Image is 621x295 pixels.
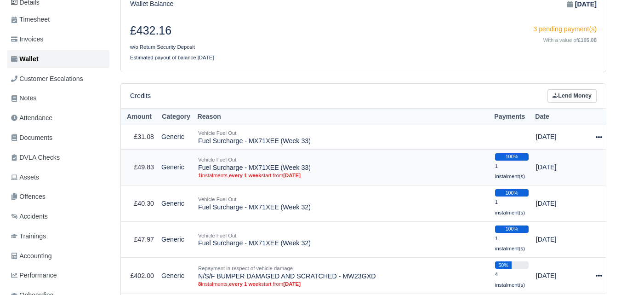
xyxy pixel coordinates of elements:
[121,185,158,222] td: £40.30
[532,185,592,222] td: [DATE]
[229,173,261,178] strong: every 1 week
[543,37,597,43] small: With a value of
[198,266,293,271] small: Repayment in respect of vehicle damage
[7,129,109,147] a: Documents
[130,24,357,38] h3: £432.16
[7,11,109,29] a: Timesheet
[532,125,592,150] td: [DATE]
[11,74,83,84] span: Customer Escalations
[495,163,525,179] small: 1 instalment(s)
[130,44,195,50] small: w/o Return Security Deposit
[11,251,52,261] span: Accounting
[495,199,525,215] small: 1 instalment(s)
[130,55,214,60] small: Estimated payout of balance [DATE]
[194,258,491,294] td: N/S/F BUMPER DAMAGED AND SCRATCHED - MW23GXD
[547,89,597,103] a: Lend Money
[283,173,301,178] strong: [DATE]
[158,258,194,294] td: Generic
[7,30,109,48] a: Invoices
[11,133,52,143] span: Documents
[7,89,109,107] a: Notes
[283,281,301,287] strong: [DATE]
[121,221,158,258] td: £47.97
[532,108,592,125] th: Date
[198,173,201,178] strong: 1
[229,281,261,287] strong: every 1 week
[194,185,491,222] td: Fuel Surcharge - MX71XEE (Week 32)
[11,113,52,123] span: Attendance
[532,258,592,294] td: [DATE]
[11,231,46,242] span: Trainings
[194,125,491,150] td: Fuel Surcharge - MX71XEE (Week 33)
[198,281,201,287] strong: 8
[532,149,592,185] td: [DATE]
[198,281,488,287] small: instalments, start from
[532,221,592,258] td: [DATE]
[11,191,46,202] span: Offences
[7,168,109,186] a: Assets
[121,149,158,185] td: £49.83
[495,261,512,269] div: 50%
[495,272,525,288] small: 4 instalment(s)
[198,233,236,238] small: Vehicle Fuel Out
[130,92,151,100] h6: Credits
[7,109,109,127] a: Attendance
[198,130,236,136] small: Vehicle Fuel Out
[11,172,39,183] span: Assets
[495,189,529,197] div: 100%
[7,149,109,167] a: DVLA Checks
[11,34,43,45] span: Invoices
[158,125,194,150] td: Generic
[121,108,158,125] th: Amount
[7,227,109,245] a: Trainings
[121,125,158,150] td: £31.08
[194,149,491,185] td: Fuel Surcharge - MX71XEE (Week 33)
[194,108,491,125] th: Reason
[11,152,60,163] span: DVLA Checks
[158,185,194,222] td: Generic
[7,70,109,88] a: Customer Escalations
[11,14,50,25] span: Timesheet
[578,37,597,43] strong: £105.08
[194,221,491,258] td: Fuel Surcharge - MX71XEE (Week 32)
[491,108,532,125] th: Payments
[495,153,529,161] div: 100%
[7,50,109,68] a: Wallet
[11,93,36,104] span: Notes
[11,211,48,222] span: Accidents
[7,208,109,226] a: Accidents
[11,54,39,64] span: Wallet
[198,172,488,179] small: instalments, start from
[7,266,109,284] a: Performance
[121,258,158,294] td: £402.00
[495,236,525,252] small: 1 instalment(s)
[495,226,529,233] div: 100%
[7,188,109,206] a: Offences
[575,251,621,295] iframe: Chat Widget
[11,270,57,281] span: Performance
[198,197,236,202] small: Vehicle Fuel Out
[158,149,194,185] td: Generic
[7,247,109,265] a: Accounting
[158,108,194,125] th: Category
[158,221,194,258] td: Generic
[198,157,236,162] small: Vehicle Fuel Out
[370,24,597,35] div: 3 pending payment(s)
